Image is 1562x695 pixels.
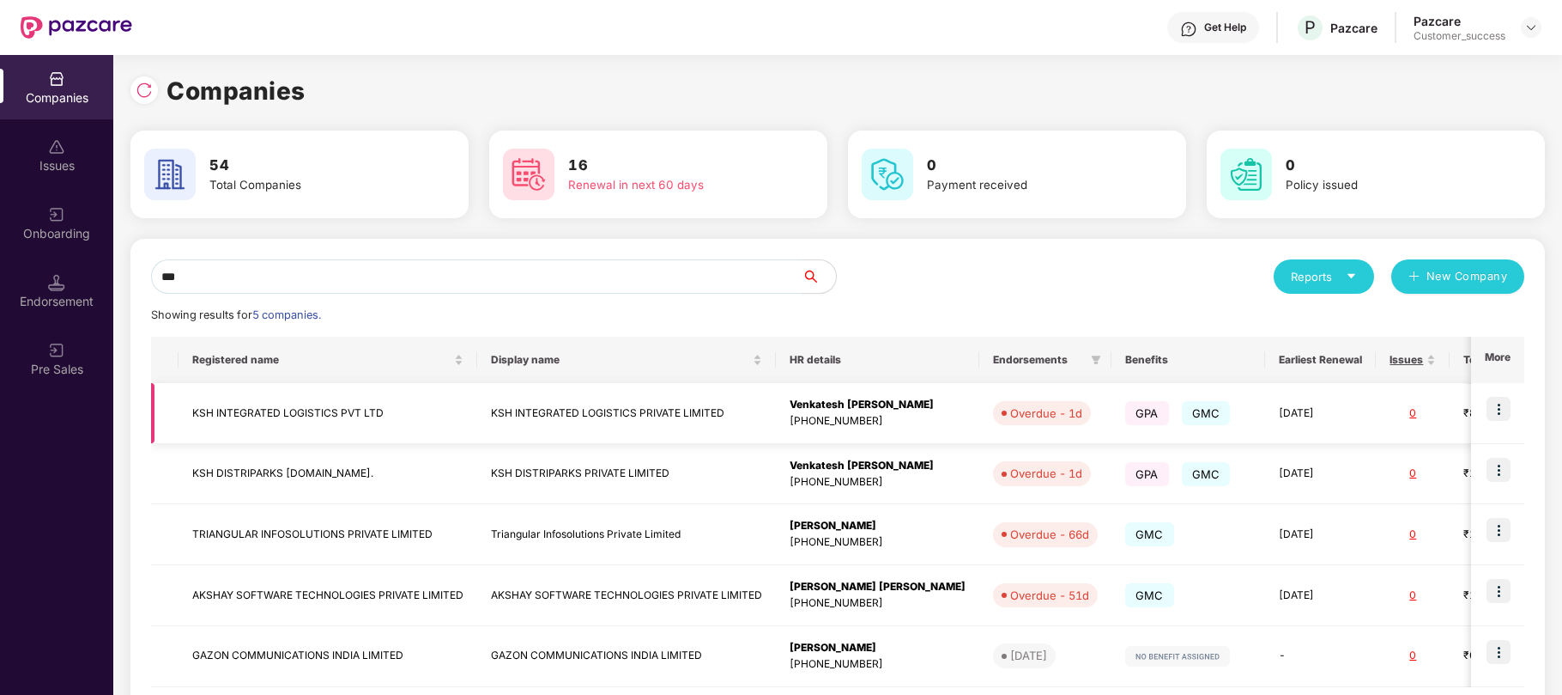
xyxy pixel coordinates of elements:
[1463,405,1549,422] div: ₹8,88,229.66
[477,626,776,687] td: GAZON COMMUNICATIONS INDIA LIMITED
[862,149,913,200] img: svg+xml;base64,PHN2ZyB4bWxucz0iaHR0cDovL3d3dy53My5vcmcvMjAwMC9zdmciIHdpZHRoPSI2MCIgaGVpZ2h0PSI2MC...
[1426,268,1508,285] span: New Company
[1265,383,1376,444] td: [DATE]
[1346,271,1357,282] span: caret-down
[48,342,65,359] img: svg+xml;base64,PHN2ZyB3aWR0aD0iMjAiIGhlaWdodD0iMjAiIHZpZXdCb3g9IjAgMCAyMCAyMCIgZmlsbD0ibm9uZSIgeG...
[1414,13,1505,29] div: Pazcare
[790,458,966,474] div: Venkatesh [PERSON_NAME]
[568,176,771,194] div: Renewal in next 60 days
[1204,21,1246,34] div: Get Help
[477,504,776,565] td: Triangular Infosolutions Private Limited
[1389,466,1436,482] div: 0
[1125,522,1174,546] span: GMC
[48,70,65,88] img: svg+xml;base64,PHN2ZyBpZD0iQ29tcGFuaWVzIiB4bWxucz0iaHR0cDovL3d3dy53My5vcmcvMjAwMC9zdmciIHdpZHRoPS...
[776,337,979,383] th: HR details
[1010,526,1089,543] div: Overdue - 66d
[1391,259,1524,294] button: plusNew Company
[1291,268,1357,285] div: Reports
[1463,466,1549,482] div: ₹13,65,701.32
[491,353,749,367] span: Display name
[179,383,477,444] td: KSH INTEGRATED LOGISTICS PVT LTD
[1414,29,1505,43] div: Customer_success
[1010,465,1082,482] div: Overdue - 1d
[1010,587,1089,604] div: Overdue - 51d
[1286,155,1488,177] h3: 0
[1389,588,1436,604] div: 0
[1524,21,1538,34] img: svg+xml;base64,PHN2ZyBpZD0iRHJvcGRvd24tMzJ4MzIiIHhtbG5zPSJodHRwOi8vd3d3LnczLm9yZy8yMDAwL3N2ZyIgd2...
[790,579,966,595] div: [PERSON_NAME] [PERSON_NAME]
[1463,648,1549,664] div: ₹0
[1305,17,1316,38] span: P
[1463,588,1549,604] div: ₹13,50,438.02
[179,626,477,687] td: GAZON COMMUNICATIONS INDIA LIMITED
[209,155,412,177] h3: 54
[1376,337,1450,383] th: Issues
[136,82,153,99] img: svg+xml;base64,PHN2ZyBpZD0iUmVsb2FkLTMyeDMyIiB4bWxucz0iaHR0cDovL3d3dy53My5vcmcvMjAwMC9zdmciIHdpZH...
[993,353,1084,367] span: Endorsements
[1180,21,1197,38] img: svg+xml;base64,PHN2ZyBpZD0iSGVscC0zMngzMiIgeG1sbnM9Imh0dHA6Ly93d3cudzMub3JnLzIwMDAvc3ZnIiB3aWR0aD...
[1125,646,1230,667] img: svg+xml;base64,PHN2ZyB4bWxucz0iaHR0cDovL3d3dy53My5vcmcvMjAwMC9zdmciIHdpZHRoPSIxMjIiIGhlaWdodD0iMj...
[48,206,65,223] img: svg+xml;base64,PHN2ZyB3aWR0aD0iMjAiIGhlaWdodD0iMjAiIHZpZXdCb3g9IjAgMCAyMCAyMCIgZmlsbD0ibm9uZSIgeG...
[1389,527,1436,543] div: 0
[801,259,837,294] button: search
[477,337,776,383] th: Display name
[790,474,966,491] div: [PHONE_NUMBER]
[1486,458,1511,482] img: icon
[568,155,771,177] h3: 16
[1408,271,1420,284] span: plus
[48,274,65,291] img: svg+xml;base64,PHN2ZyB3aWR0aD0iMTQuNSIgaGVpZ2h0PSIxNC41IiB2aWV3Qm94PSIwIDAgMTYgMTYiIGZpbGw9Im5vbm...
[192,353,451,367] span: Registered name
[790,518,966,534] div: [PERSON_NAME]
[790,413,966,430] div: [PHONE_NUMBER]
[1125,462,1169,486] span: GPA
[1265,337,1376,383] th: Earliest Renewal
[790,397,966,413] div: Venkatesh [PERSON_NAME]
[1125,583,1174,607] span: GMC
[209,176,412,194] div: Total Companies
[179,504,477,565] td: TRIANGULAR INFOSOLUTIONS PRIVATE LIMITED
[1486,518,1511,542] img: icon
[1087,350,1105,370] span: filter
[1463,353,1536,367] span: Total Premium
[477,565,776,626] td: AKSHAY SOFTWARE TECHNOLOGIES PRIVATE LIMITED
[1463,527,1549,543] div: ₹16,94,126
[1265,565,1376,626] td: [DATE]
[790,595,966,612] div: [PHONE_NUMBER]
[927,176,1129,194] div: Payment received
[790,656,966,673] div: [PHONE_NUMBER]
[179,444,477,505] td: KSH DISTRIPARKS [DOMAIN_NAME].
[1389,648,1436,664] div: 0
[179,337,477,383] th: Registered name
[1330,20,1377,36] div: Pazcare
[151,308,321,321] span: Showing results for
[252,308,321,321] span: 5 companies.
[1182,462,1231,486] span: GMC
[790,534,966,551] div: [PHONE_NUMBER]
[477,383,776,444] td: KSH INTEGRATED LOGISTICS PRIVATE LIMITED
[144,149,196,200] img: svg+xml;base64,PHN2ZyB4bWxucz0iaHR0cDovL3d3dy53My5vcmcvMjAwMC9zdmciIHdpZHRoPSI2MCIgaGVpZ2h0PSI2MC...
[1486,640,1511,664] img: icon
[1265,444,1376,505] td: [DATE]
[790,640,966,656] div: [PERSON_NAME]
[1471,337,1524,383] th: More
[166,72,306,110] h1: Companies
[1111,337,1265,383] th: Benefits
[1286,176,1488,194] div: Policy issued
[477,444,776,505] td: KSH DISTRIPARKS PRIVATE LIMITED
[1486,397,1511,421] img: icon
[179,565,477,626] td: AKSHAY SOFTWARE TECHNOLOGIES PRIVATE LIMITED
[801,270,836,283] span: search
[1265,504,1376,565] td: [DATE]
[1125,401,1169,425] span: GPA
[1220,149,1272,200] img: svg+xml;base64,PHN2ZyB4bWxucz0iaHR0cDovL3d3dy53My5vcmcvMjAwMC9zdmciIHdpZHRoPSI2MCIgaGVpZ2h0PSI2MC...
[48,138,65,155] img: svg+xml;base64,PHN2ZyBpZD0iSXNzdWVzX2Rpc2FibGVkIiB4bWxucz0iaHR0cDovL3d3dy53My5vcmcvMjAwMC9zdmciIH...
[1265,626,1376,687] td: -
[1182,401,1231,425] span: GMC
[503,149,554,200] img: svg+xml;base64,PHN2ZyB4bWxucz0iaHR0cDovL3d3dy53My5vcmcvMjAwMC9zdmciIHdpZHRoPSI2MCIgaGVpZ2h0PSI2MC...
[1389,353,1423,367] span: Issues
[1091,355,1101,365] span: filter
[927,155,1129,177] h3: 0
[1010,647,1047,664] div: [DATE]
[1389,405,1436,422] div: 0
[21,16,132,39] img: New Pazcare Logo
